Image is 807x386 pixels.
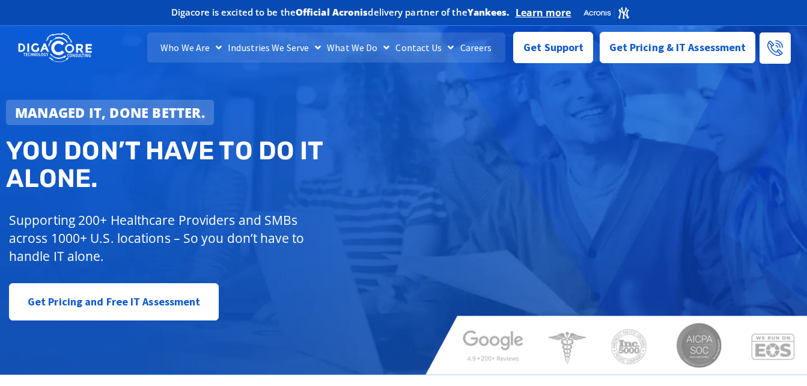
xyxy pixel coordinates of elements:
a: Careers [457,32,495,63]
a: Get Support [513,32,593,63]
a: Learn more [516,7,571,19]
a: Industries We Serve [225,32,324,63]
img: DigaCore Technology Consulting [18,32,92,64]
nav: Menu [147,32,505,63]
b: Yankees. [467,6,510,18]
h2: You don’t have to do IT alone. [6,137,412,192]
a: Get Pricing and Free IT Assessment [9,283,219,320]
img: Acronis [583,6,630,20]
a: What We Do [324,32,392,63]
a: Who We Are [157,32,225,63]
span: Get Pricing and Free IT Assessment [28,290,200,314]
span: Get Pricing & IT Assessment [609,35,746,60]
b: Official Acronis [296,6,368,18]
span: Get Support [523,35,583,60]
a: Get Pricing & IT Assessment [600,32,756,63]
h2: Digacore is excited to be the delivery partner of the [171,8,510,17]
strong: Managed IT, done better. [15,103,205,121]
p: Supporting 200+ Healthcare Providers and SMBs across 1000+ U.S. locations – So you don’t have to ... [9,211,340,265]
a: Contact Us [392,32,457,63]
a: Managed IT, done better. [6,100,214,125]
